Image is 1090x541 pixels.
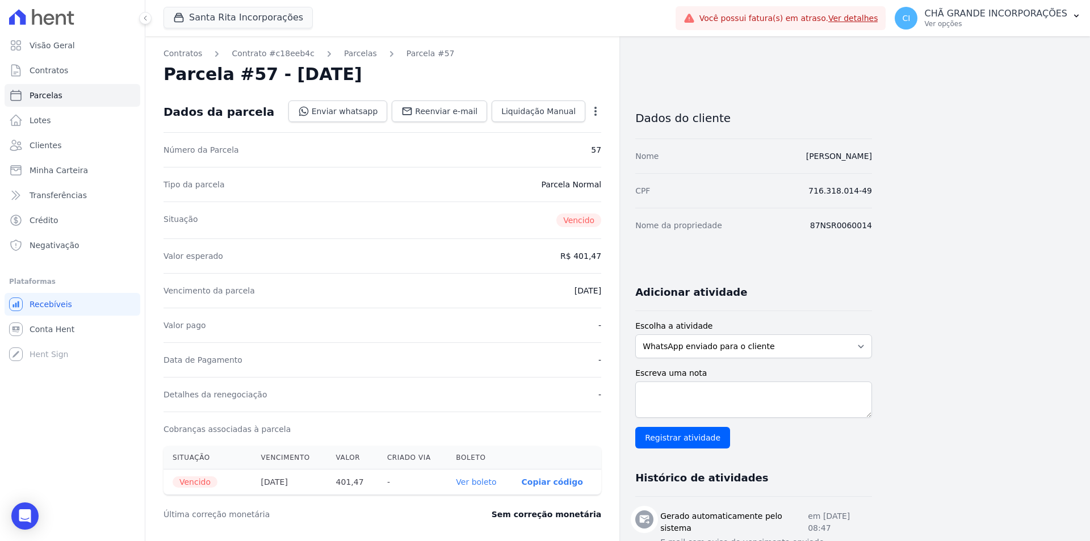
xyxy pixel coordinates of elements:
[5,184,140,207] a: Transferências
[163,179,225,190] dt: Tipo da parcela
[163,7,313,28] button: Santa Rita Incorporações
[5,318,140,341] a: Conta Hent
[30,140,61,151] span: Clientes
[5,293,140,316] a: Recebíveis
[492,100,585,122] a: Liquidação Manual
[163,423,291,435] dt: Cobranças associadas à parcela
[406,48,455,60] a: Parcela #57
[924,19,1067,28] p: Ver opções
[252,469,327,495] th: [DATE]
[344,48,377,60] a: Parcelas
[5,234,140,257] a: Negativação
[591,144,601,156] dd: 57
[163,250,223,262] dt: Valor esperado
[806,152,872,161] a: [PERSON_NAME]
[163,48,202,60] a: Contratos
[163,446,252,469] th: Situação
[541,179,601,190] dd: Parcela Normal
[163,389,267,400] dt: Detalhes da renegociação
[5,34,140,57] a: Visão Geral
[173,476,217,488] span: Vencido
[392,100,487,122] a: Reenviar e-mail
[903,14,911,22] span: CI
[560,250,601,262] dd: R$ 401,47
[5,209,140,232] a: Crédito
[635,286,747,299] h3: Adicionar atividade
[635,471,768,485] h3: Histórico de atividades
[30,90,62,101] span: Parcelas
[30,324,74,335] span: Conta Hent
[447,446,512,469] th: Boleto
[378,446,447,469] th: Criado via
[660,510,808,534] h3: Gerado automaticamente pelo sistema
[522,477,583,487] button: Copiar código
[163,320,206,331] dt: Valor pago
[163,509,422,520] dt: Última correção monetária
[886,2,1090,34] button: CI CHÃ GRANDE INCORPORAÇÕES Ver opções
[163,285,255,296] dt: Vencimento da parcela
[635,427,730,448] input: Registrar atividade
[598,389,601,400] dd: -
[456,477,496,487] a: Ver boleto
[635,320,872,332] label: Escolha a atividade
[5,109,140,132] a: Lotes
[163,213,198,227] dt: Situação
[810,220,872,231] dd: 87NSR0060014
[575,285,601,296] dd: [DATE]
[163,144,239,156] dt: Número da Parcela
[327,446,378,469] th: Valor
[492,509,601,520] dd: Sem correção monetária
[635,220,722,231] dt: Nome da propriedade
[635,111,872,125] h3: Dados do cliente
[30,190,87,201] span: Transferências
[635,367,872,379] label: Escreva uma nota
[163,64,362,85] h2: Parcela #57 - [DATE]
[828,14,878,23] a: Ver detalhes
[30,215,58,226] span: Crédito
[232,48,315,60] a: Contrato #c18eeb4c
[163,105,274,119] div: Dados da parcela
[5,134,140,157] a: Clientes
[556,213,601,227] span: Vencido
[378,469,447,495] th: -
[501,106,576,117] span: Liquidação Manual
[5,84,140,107] a: Parcelas
[163,48,601,60] nav: Breadcrumb
[699,12,878,24] span: Você possui fatura(s) em atraso.
[5,59,140,82] a: Contratos
[327,469,378,495] th: 401,47
[808,185,872,196] dd: 716.318.014-49
[5,159,140,182] a: Minha Carteira
[30,165,88,176] span: Minha Carteira
[598,354,601,366] dd: -
[163,354,242,366] dt: Data de Pagamento
[635,150,659,162] dt: Nome
[30,240,79,251] span: Negativação
[598,320,601,331] dd: -
[30,299,72,310] span: Recebíveis
[30,115,51,126] span: Lotes
[288,100,388,122] a: Enviar whatsapp
[252,446,327,469] th: Vencimento
[415,106,477,117] span: Reenviar e-mail
[11,502,39,530] div: Open Intercom Messenger
[635,185,650,196] dt: CPF
[30,40,75,51] span: Visão Geral
[924,8,1067,19] p: CHÃ GRANDE INCORPORAÇÕES
[808,510,872,534] p: em [DATE] 08:47
[30,65,68,76] span: Contratos
[9,275,136,288] div: Plataformas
